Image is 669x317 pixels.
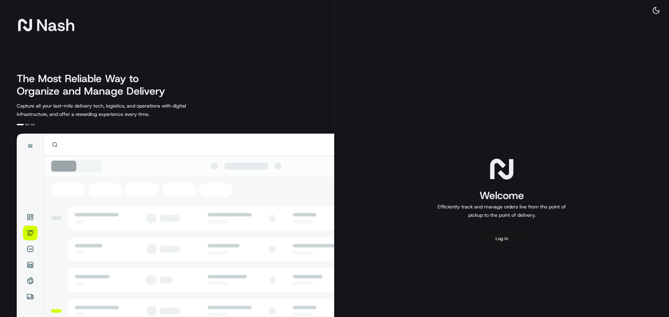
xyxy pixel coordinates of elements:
[17,72,173,97] h2: The Most Reliable Way to Organize and Manage Delivery
[435,203,569,219] p: Efficiently track and manage orders live from the point of pickup to the point of delivery.
[474,230,530,247] button: Log in
[435,189,569,203] h1: Welcome
[17,102,217,118] p: Capture all your last-mile delivery tech, logistics, and operations with digital infrastructure, ...
[36,18,75,32] span: Nash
